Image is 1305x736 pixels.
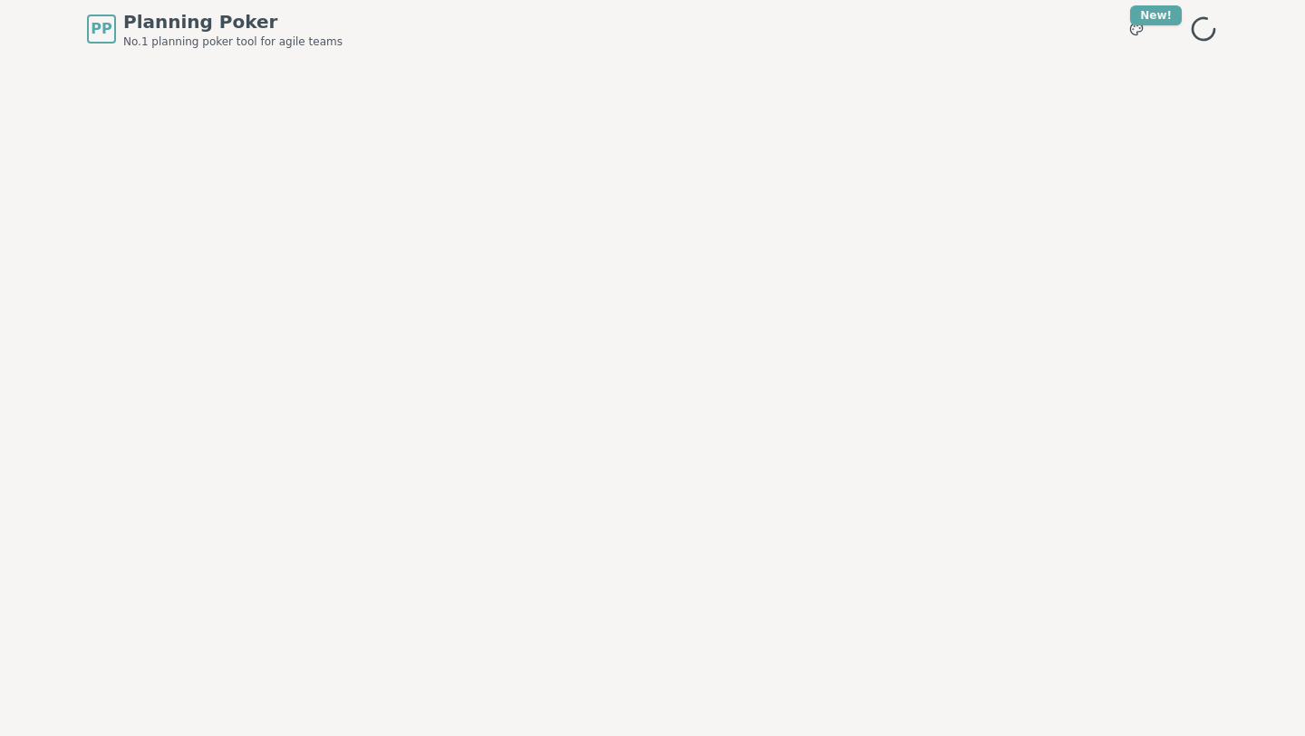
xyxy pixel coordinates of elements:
button: New! [1120,13,1153,45]
span: No.1 planning poker tool for agile teams [123,34,343,49]
div: New! [1130,5,1182,25]
span: Planning Poker [123,9,343,34]
a: PPPlanning PokerNo.1 planning poker tool for agile teams [87,9,343,49]
span: PP [91,18,111,40]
